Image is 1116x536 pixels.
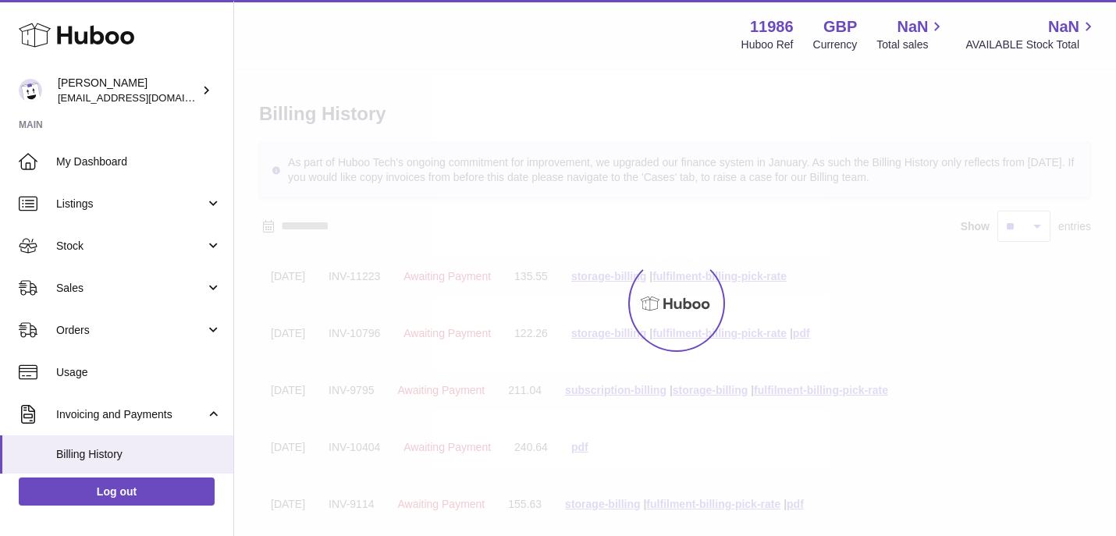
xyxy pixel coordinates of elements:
span: AVAILABLE Stock Total [965,37,1097,52]
div: Huboo Ref [741,37,794,52]
a: NaN AVAILABLE Stock Total [965,16,1097,52]
span: NaN [897,16,928,37]
span: NaN [1048,16,1079,37]
span: Sales [56,281,205,296]
span: Usage [56,365,222,380]
span: Orders [56,323,205,338]
span: Stock [56,239,205,254]
span: Billing History [56,447,222,462]
strong: 11986 [750,16,794,37]
span: My Dashboard [56,154,222,169]
img: ariane@leagogo.com [19,79,42,102]
span: Invoicing and Payments [56,407,205,422]
strong: GBP [823,16,857,37]
div: [PERSON_NAME] [58,76,198,105]
a: Log out [19,477,215,506]
div: Currency [813,37,858,52]
span: Total sales [876,37,946,52]
span: [EMAIL_ADDRESS][DOMAIN_NAME] [58,91,229,104]
span: Listings [56,197,205,211]
a: NaN Total sales [876,16,946,52]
